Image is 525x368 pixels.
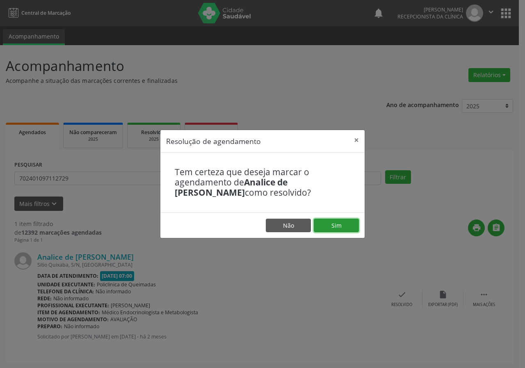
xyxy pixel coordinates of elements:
[175,167,350,198] h4: Tem certeza que deseja marcar o agendamento de como resolvido?
[314,219,359,233] button: Sim
[166,136,261,146] h5: Resolução de agendamento
[266,219,311,233] button: Não
[348,130,365,150] button: Close
[175,176,288,198] b: Analice de [PERSON_NAME]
